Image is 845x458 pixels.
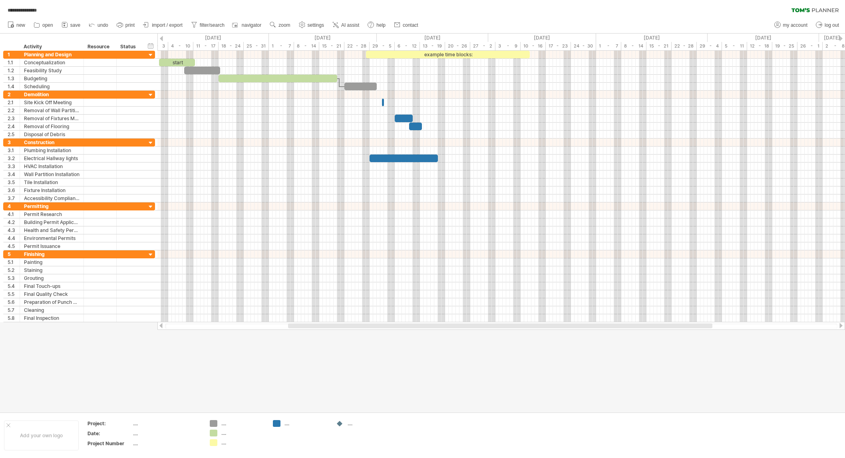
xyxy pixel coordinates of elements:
a: contact [392,20,421,30]
div: 5.8 [8,314,20,322]
div: .... [221,420,265,427]
div: Permit Research [24,210,80,218]
span: settings [308,22,324,28]
span: save [70,22,80,28]
span: AI assist [341,22,359,28]
div: .... [221,430,265,436]
div: 2.5 [8,131,20,138]
div: October 2025 [377,34,488,42]
div: Final Inspection [24,314,80,322]
div: 1.2 [8,67,20,74]
a: my account [772,20,810,30]
div: 3.2 [8,155,20,162]
div: 4.2 [8,218,20,226]
div: 5.5 [8,290,20,298]
div: Electrical Hallway lights [24,155,80,162]
div: 5.7 [8,306,20,314]
div: 20 - 26 [445,42,470,50]
div: December 2025 [596,34,708,42]
div: Construction [24,139,80,146]
div: 19 - 25 [772,42,797,50]
span: filter/search [200,22,225,28]
div: 3.7 [8,194,20,202]
div: 3 - 9 [495,42,521,50]
div: .... [133,430,200,437]
div: Project: [87,420,131,427]
div: .... [348,420,391,427]
div: 29 - 4 [697,42,722,50]
a: navigator [231,20,264,30]
div: .... [133,420,200,427]
a: help [366,20,388,30]
a: new [6,20,28,30]
div: 22 - 28 [344,42,370,50]
div: 4.4 [8,234,20,242]
div: Scheduling [24,83,80,90]
div: Final Touch-ups [24,282,80,290]
div: Wall Partition Installation [24,171,80,178]
div: 5.1 [8,258,20,266]
div: 3.5 [8,178,20,186]
div: 8 - 14 [294,42,319,50]
div: 2.3 [8,115,20,122]
div: Permit Issuance [24,242,80,250]
div: 4.3 [8,226,20,234]
div: Health and Safety Permits [24,226,80,234]
div: 4 - 10 [168,42,193,50]
div: 24 - 30 [571,42,596,50]
span: new [16,22,25,28]
div: Removal of Flooring [24,123,80,130]
div: start [159,59,195,66]
div: Removal of Wall Partitions [24,107,80,114]
a: AI assist [330,20,362,30]
div: 6 - 12 [395,42,420,50]
div: 2.1 [8,99,20,106]
div: 15 - 21 [319,42,344,50]
div: 2.2 [8,107,20,114]
div: HVAC Installation [24,163,80,170]
div: Preparation of Punch List [24,298,80,306]
div: 1.3 [8,75,20,82]
div: 1 [8,51,20,58]
div: Budgeting [24,75,80,82]
div: example time blocks: [366,51,530,58]
div: 18 - 24 [219,42,244,50]
div: 5.6 [8,298,20,306]
a: log out [814,20,841,30]
div: Plumbing Installation [24,147,80,154]
div: 5 [8,250,20,258]
div: Disposal of Debris [24,131,80,138]
a: settings [297,20,326,30]
div: 17 - 23 [546,42,571,50]
div: January 2026 [708,34,819,42]
div: 25 - 31 [244,42,269,50]
div: 1 - 7 [596,42,621,50]
div: 3.6 [8,186,20,194]
a: zoom [268,20,292,30]
div: 4.5 [8,242,20,250]
div: .... [221,439,265,446]
div: 29 - 5 [370,42,395,50]
div: 3.1 [8,147,20,154]
span: help [376,22,386,28]
span: log out [825,22,839,28]
div: 4 [8,202,20,210]
span: navigator [242,22,261,28]
div: 5 - 11 [722,42,747,50]
div: 1.4 [8,83,20,90]
span: print [125,22,135,28]
a: save [60,20,83,30]
div: 2 [8,91,20,98]
div: Add your own logo [4,420,79,450]
div: 10 - 16 [521,42,546,50]
div: Feasibility Study [24,67,80,74]
span: zoom [278,22,290,28]
div: Painting [24,258,80,266]
div: Removal of Fixtures MEP [24,115,80,122]
div: 26 - 1 [797,42,823,50]
div: 3.4 [8,171,20,178]
div: 5.4 [8,282,20,290]
a: print [115,20,137,30]
div: Resource [87,43,112,51]
div: Project Number [87,440,131,447]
